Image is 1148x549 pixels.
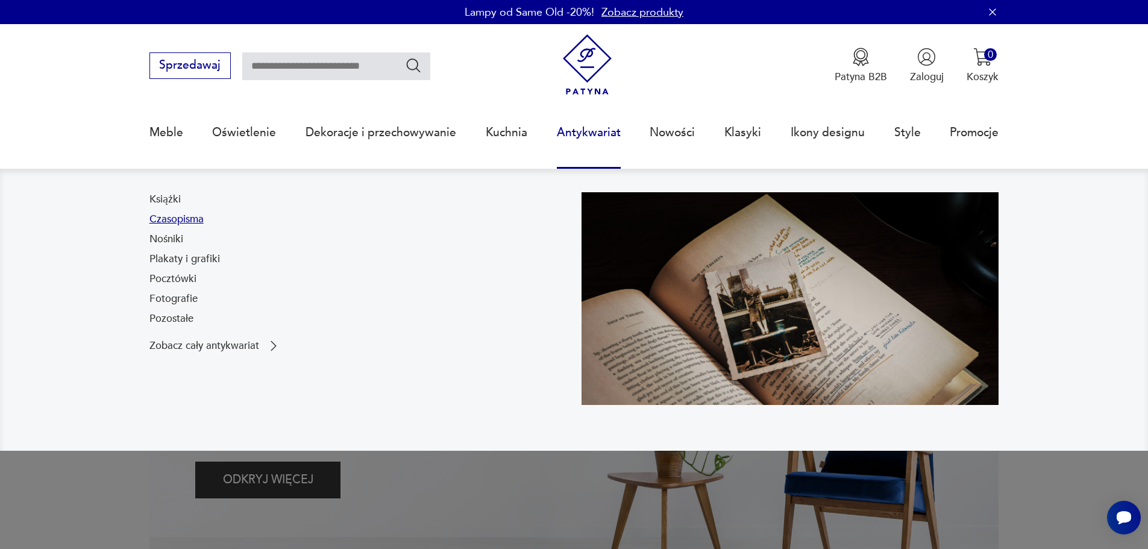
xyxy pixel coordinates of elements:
[212,105,276,160] a: Oświetlenie
[149,232,183,246] a: Nośniki
[967,70,999,84] p: Koszyk
[835,48,887,84] a: Ikona medaluPatyna B2B
[405,57,422,74] button: Szukaj
[149,292,198,306] a: Fotografie
[894,105,921,160] a: Style
[149,272,196,286] a: Pocztówki
[601,5,683,20] a: Zobacz produkty
[149,212,204,227] a: Czasopisma
[917,48,936,66] img: Ikonka użytkownika
[486,105,527,160] a: Kuchnia
[149,52,231,79] button: Sprzedawaj
[835,70,887,84] p: Patyna B2B
[724,105,761,160] a: Klasyki
[149,105,183,160] a: Meble
[149,341,259,351] p: Zobacz cały antykwariat
[650,105,695,160] a: Nowości
[465,5,594,20] p: Lampy od Same Old -20%!
[557,34,618,95] img: Patyna - sklep z meblami i dekoracjami vintage
[910,70,944,84] p: Zaloguj
[1107,501,1141,535] iframe: Smartsupp widget button
[984,48,997,61] div: 0
[910,48,944,84] button: Zaloguj
[973,48,992,66] img: Ikona koszyka
[967,48,999,84] button: 0Koszyk
[306,105,456,160] a: Dekoracje i przechowywanie
[835,48,887,84] button: Patyna B2B
[791,105,865,160] a: Ikony designu
[149,312,193,326] a: Pozostałe
[149,252,220,266] a: Plakaty i grafiki
[149,192,181,207] a: Książki
[950,105,999,160] a: Promocje
[557,105,621,160] a: Antykwariat
[149,339,281,353] a: Zobacz cały antykwariat
[149,61,231,71] a: Sprzedawaj
[852,48,870,66] img: Ikona medalu
[582,192,999,405] img: c8a9187830f37f141118a59c8d49ce82.jpg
